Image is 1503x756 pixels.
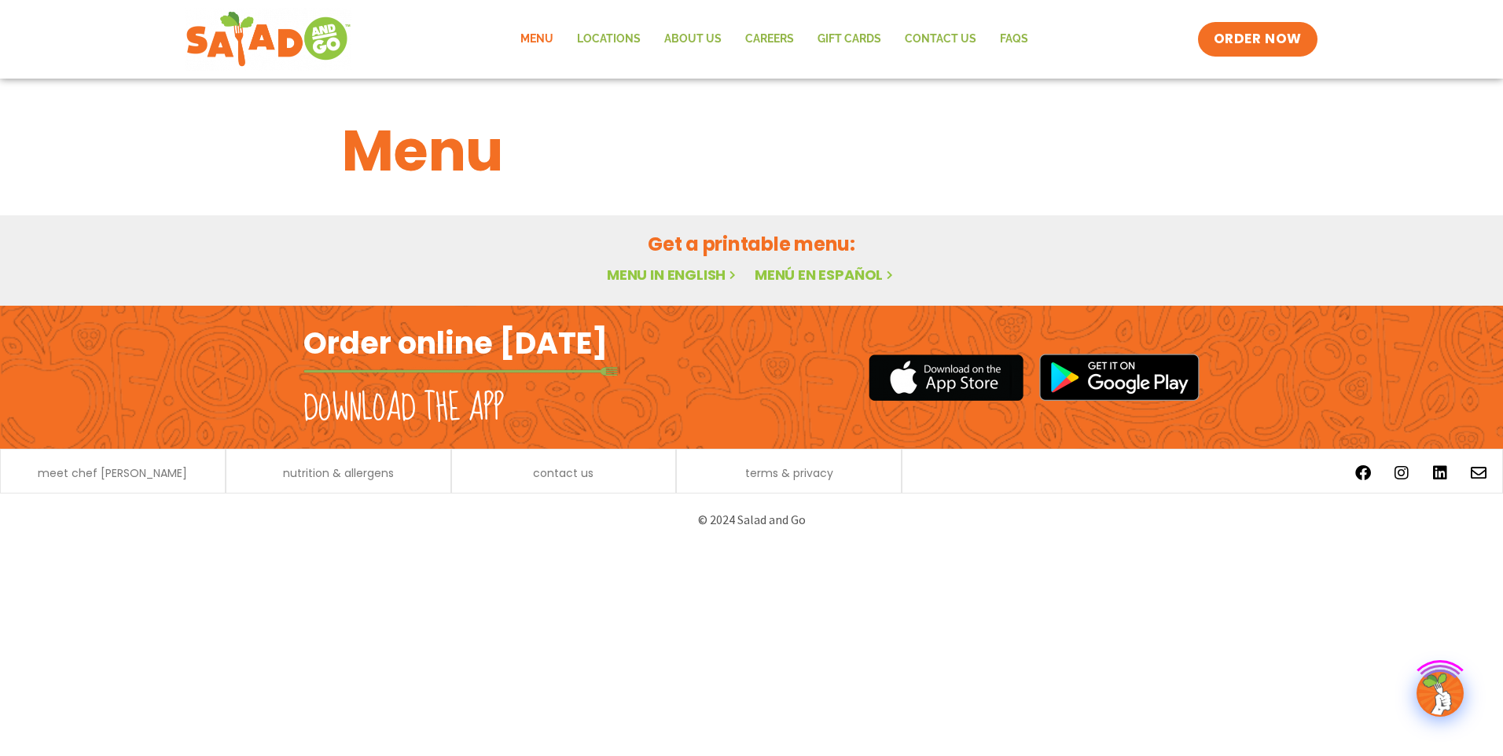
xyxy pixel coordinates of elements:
[1214,30,1302,49] span: ORDER NOW
[342,230,1161,258] h2: Get a printable menu:
[806,21,893,57] a: GIFT CARDS
[565,21,652,57] a: Locations
[283,468,394,479] a: nutrition & allergens
[893,21,988,57] a: Contact Us
[755,265,896,284] a: Menú en español
[303,367,618,376] img: fork
[988,21,1040,57] a: FAQs
[311,509,1192,530] p: © 2024 Salad and Go
[186,8,351,71] img: new-SAG-logo-768×292
[303,387,504,431] h2: Download the app
[509,21,1040,57] nav: Menu
[1039,354,1200,401] img: google_play
[869,352,1023,403] img: appstore
[342,108,1161,193] h1: Menu
[1198,22,1317,57] a: ORDER NOW
[733,21,806,57] a: Careers
[509,21,565,57] a: Menu
[533,468,593,479] a: contact us
[745,468,833,479] a: terms & privacy
[38,468,187,479] a: meet chef [PERSON_NAME]
[303,324,608,362] h2: Order online [DATE]
[652,21,733,57] a: About Us
[607,265,739,284] a: Menu in English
